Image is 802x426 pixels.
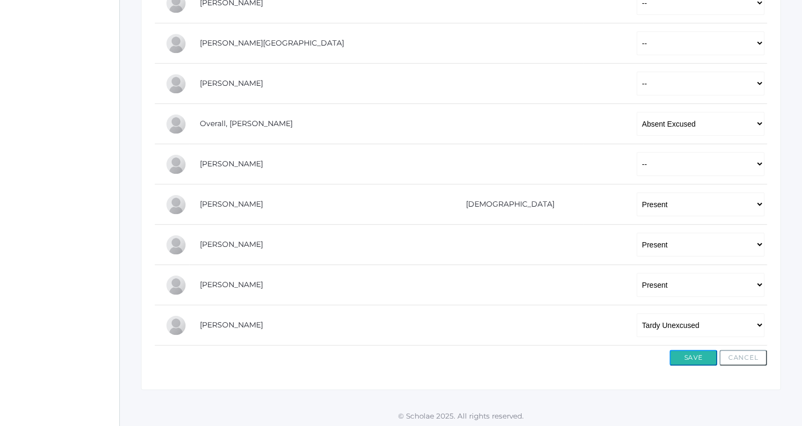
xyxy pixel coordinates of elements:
[200,159,263,168] a: [PERSON_NAME]
[165,33,187,54] div: Shelby Hill
[429,184,584,225] td: [DEMOGRAPHIC_DATA]
[165,113,187,135] div: Chris Overall
[200,280,263,289] a: [PERSON_NAME]
[719,350,767,366] button: Cancel
[200,78,263,88] a: [PERSON_NAME]
[120,411,802,421] p: © Scholae 2025. All rights reserved.
[165,73,187,94] div: Marissa Myers
[200,119,293,128] a: Overall, [PERSON_NAME]
[200,239,263,249] a: [PERSON_NAME]
[165,154,187,175] div: Payton Paterson
[165,194,187,215] div: Cole Pecor
[669,350,717,366] button: Save
[165,234,187,255] div: Olivia Puha
[200,38,344,48] a: [PERSON_NAME][GEOGRAPHIC_DATA]
[165,315,187,336] div: Abby Zylstra
[165,274,187,296] div: Leah Vichinsky
[200,199,263,209] a: [PERSON_NAME]
[200,320,263,330] a: [PERSON_NAME]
